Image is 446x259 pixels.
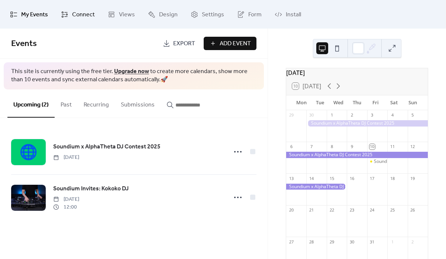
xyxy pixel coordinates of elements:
[329,112,334,118] div: 1
[367,158,387,165] div: Soundium Invites: Kokoko DJ
[308,239,314,245] div: 28
[53,184,129,194] a: Soundium Invites: Kokoko DJ
[292,95,311,110] div: Mon
[288,207,294,213] div: 20
[329,207,334,213] div: 22
[349,144,355,150] div: 9
[349,207,355,213] div: 23
[185,3,230,26] a: Settings
[349,112,355,118] div: 2
[410,207,416,213] div: 26
[115,89,161,117] button: Submissions
[288,144,294,150] div: 6
[308,176,314,181] div: 14
[348,95,366,110] div: Thu
[286,152,428,158] div: Soundium x AlphaTheta DJ Contest 2025
[403,95,422,110] div: Sun
[329,95,348,110] div: Wed
[374,158,432,165] div: Soundium Invites: Kokoko DJ
[410,144,416,150] div: 12
[114,66,149,77] a: Upgrade now
[286,9,301,20] span: Install
[369,112,375,118] div: 3
[7,89,55,118] button: Upcoming (2)
[306,120,428,127] div: Soundium x AlphaTheta DJ Contest 2025
[78,89,115,117] button: Recurring
[308,144,314,150] div: 7
[55,89,78,117] button: Past
[308,207,314,213] div: 21
[410,112,416,118] div: 5
[55,3,100,26] a: Connect
[286,68,428,77] div: [DATE]
[53,142,161,151] span: Soundium x AlphaTheta DJ Contest 2025
[390,112,395,118] div: 4
[366,95,385,110] div: Fri
[4,3,54,26] a: My Events
[232,3,267,26] a: Form
[53,184,129,193] span: Soundium Invites: Kokoko DJ
[288,239,294,245] div: 27
[369,207,375,213] div: 24
[390,176,395,181] div: 18
[329,239,334,245] div: 29
[385,95,403,110] div: Sat
[11,36,37,52] span: Events
[72,9,95,20] span: Connect
[11,68,256,84] span: This site is currently using the free tier. to create more calendars, show more than 10 events an...
[329,144,334,150] div: 8
[390,207,395,213] div: 25
[288,112,294,118] div: 29
[269,3,307,26] a: Install
[119,9,135,20] span: Views
[53,154,79,161] span: [DATE]
[102,3,140,26] a: Views
[159,9,178,20] span: Design
[286,184,347,190] div: Soundium x AlphaTheta DJ Contest 2025
[369,144,375,150] div: 10
[410,239,416,245] div: 2
[248,9,262,20] span: Form
[173,39,195,48] span: Export
[369,239,375,245] div: 31
[369,176,375,181] div: 17
[390,144,395,150] div: 11
[21,9,48,20] span: My Events
[349,176,355,181] div: 16
[53,203,79,211] span: 12:00
[329,176,334,181] div: 15
[157,37,201,50] a: Export
[220,39,251,48] span: Add Event
[53,142,161,152] a: Soundium x AlphaTheta DJ Contest 2025
[308,112,314,118] div: 30
[204,37,256,50] button: Add Event
[202,9,224,20] span: Settings
[410,176,416,181] div: 19
[311,95,329,110] div: Tue
[142,3,183,26] a: Design
[53,196,79,203] span: [DATE]
[288,176,294,181] div: 13
[349,239,355,245] div: 30
[390,239,395,245] div: 1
